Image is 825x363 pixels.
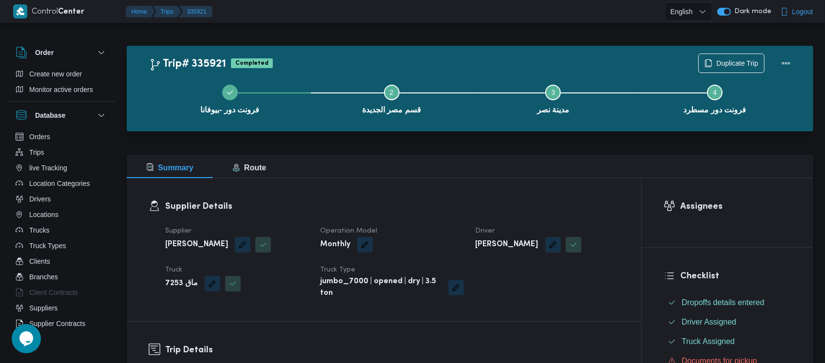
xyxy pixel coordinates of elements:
span: Dark mode [731,8,772,16]
b: [PERSON_NAME] [165,239,228,251]
h3: Order [35,47,54,58]
span: 2 [390,89,394,96]
b: Monthly [320,239,350,251]
svg: Step 1 is complete [226,89,234,96]
button: Home [126,6,155,18]
button: Locations [12,207,111,222]
span: Truck Type [320,267,355,273]
span: 4 [713,89,717,96]
span: Truck [165,267,182,273]
button: Logout [777,2,817,21]
iframe: chat widget [10,324,41,353]
span: Logout [792,6,813,18]
button: Create new order [12,66,111,82]
div: Order [8,66,115,101]
button: Branches [12,269,111,285]
button: Monitor active orders [12,82,111,97]
div: Database [8,129,115,340]
span: live Tracking [29,162,67,174]
span: Driver Assigned [682,316,736,328]
button: Suppliers [12,300,111,316]
button: Actions [776,54,796,73]
b: Completed [235,60,269,66]
button: Driver Assigned [664,314,791,330]
span: Supplier Contracts [29,318,85,329]
h3: Checklist [680,270,791,283]
span: Devices [29,333,54,345]
span: فرونت دور -بيوفانا [200,104,259,116]
button: Drivers [12,191,111,207]
span: Monitor active orders [29,84,93,95]
h2: Trip# 335921 [149,58,226,71]
span: Operation Model [320,228,377,234]
button: Supplier Contracts [12,316,111,331]
h3: Database [35,109,65,121]
span: Truck Types [29,240,66,252]
button: Trips [153,6,181,18]
span: Truck Assigned [682,336,735,347]
span: قسم مصر الجديدة [362,104,421,116]
span: فرونت دور مسطرد [684,104,747,116]
button: فرونت دور مسطرد [634,73,796,124]
span: Supplier [165,228,192,234]
span: Drivers [29,193,51,205]
button: Location Categories [12,176,111,191]
button: Clients [12,254,111,269]
span: Dropoffs details entered [682,298,765,307]
button: Order [16,47,107,58]
b: ماق 7253 [165,278,198,290]
span: Driver [476,228,495,234]
b: jumbo_7000 | opened | dry | 3.5 ton [320,276,441,299]
button: Client Contracts [12,285,111,300]
button: Truck Assigned [664,334,791,349]
button: Database [16,109,107,121]
button: قسم مصر الجديدة [311,73,473,124]
span: Route [232,163,266,172]
h3: Assignees [680,200,791,213]
button: فرونت دور -بيوفانا [149,73,311,124]
span: Locations [29,209,58,220]
span: Completed [231,58,273,68]
b: [PERSON_NAME] [476,239,538,251]
h3: Supplier Details [165,200,619,213]
span: Clients [29,255,50,267]
b: Center [58,8,85,16]
button: Duplicate Trip [698,54,765,73]
span: Truck Assigned [682,337,735,345]
h3: Trip Details [165,344,619,357]
span: Duplicate Trip [716,57,758,69]
span: Location Categories [29,178,90,189]
span: Trucks [29,224,49,236]
span: Summary [146,163,193,172]
button: Dropoffs details entered [664,295,791,310]
button: مدينة نصر [473,73,634,124]
span: Branches [29,271,58,283]
span: Create new order [29,68,82,80]
img: X8yXhbKr1z7QwAAAABJRU5ErkJggg== [13,4,27,18]
button: 335921 [179,6,212,18]
button: Orders [12,129,111,145]
span: Driver Assigned [682,318,736,326]
button: Truck Types [12,238,111,254]
button: Devices [12,331,111,347]
button: Trucks [12,222,111,238]
span: Trips [29,146,44,158]
span: Orders [29,131,50,143]
span: Suppliers [29,302,58,314]
span: Dropoffs details entered [682,297,765,309]
span: Client Contracts [29,287,78,298]
button: live Tracking [12,160,111,176]
button: Trips [12,145,111,160]
span: مدينة نصر [537,104,569,116]
span: 3 [551,89,555,96]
